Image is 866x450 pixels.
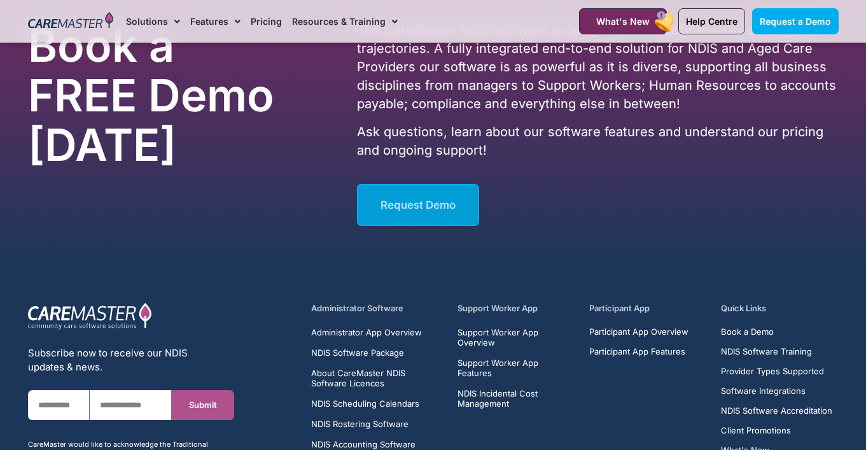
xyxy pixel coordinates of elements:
a: Participant App Overview [589,327,688,337]
div: Subscribe now to receive our NDIS updates & news. [28,346,234,374]
a: Support Worker App Features [457,358,575,378]
a: Participant App Features [589,347,688,356]
span: Provider Types Supported [721,367,824,376]
a: NDIS Rostering Software [311,419,443,429]
a: Support Worker App Overview [457,327,575,348]
span: NDIS Scheduling Calendars [311,398,419,409]
h5: Support Worker App [457,302,575,314]
h5: Quick Links [721,302,838,314]
button: Submit [172,390,234,420]
a: NDIS Software Package [311,348,443,358]
a: NDIS Incidental Cost Management [457,388,575,409]
span: Administrator App Overview [311,327,422,337]
img: CareMaster Logo [28,12,114,31]
span: Request Demo [381,199,456,211]
img: CareMaster Logo Part [28,302,152,330]
a: Request Demo [357,184,479,226]
a: NDIS Software Accreditation [721,406,832,416]
a: Request a Demo [752,8,839,34]
span: Book a Demo [721,327,774,337]
a: Help Centre [678,8,745,34]
p: The CareMaster NDIS Software is designed for all business sizes and growth trajectories. A fully ... [357,21,838,113]
a: Client Promotions [721,426,832,435]
a: NDIS Software Training [721,347,832,356]
span: Submit [189,400,217,410]
span: What's New [596,16,650,27]
a: Provider Types Supported [721,367,832,376]
a: Software Integrations [721,386,832,396]
a: Administrator App Overview [311,327,443,337]
h5: Participant App [589,302,706,314]
a: Book a Demo [721,327,832,337]
a: What's New [579,8,667,34]
span: NDIS Rostering Software [311,419,409,429]
span: Request a Demo [760,16,831,27]
span: NDIS Software Training [721,347,812,356]
p: Ask questions, learn about our software features and understand our pricing and ongoing support! [357,123,838,160]
h5: Administrator Software [311,302,443,314]
a: About CareMaster NDIS Software Licences [311,368,443,388]
span: Participant App Features [589,347,685,356]
span: NDIS Software Package [311,348,404,358]
a: NDIS Scheduling Calendars [311,398,443,409]
span: Software Integrations [721,386,806,396]
h2: Book a FREE Demo [DATE] [28,21,291,170]
span: Help Centre [686,16,737,27]
span: Client Promotions [721,426,791,435]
